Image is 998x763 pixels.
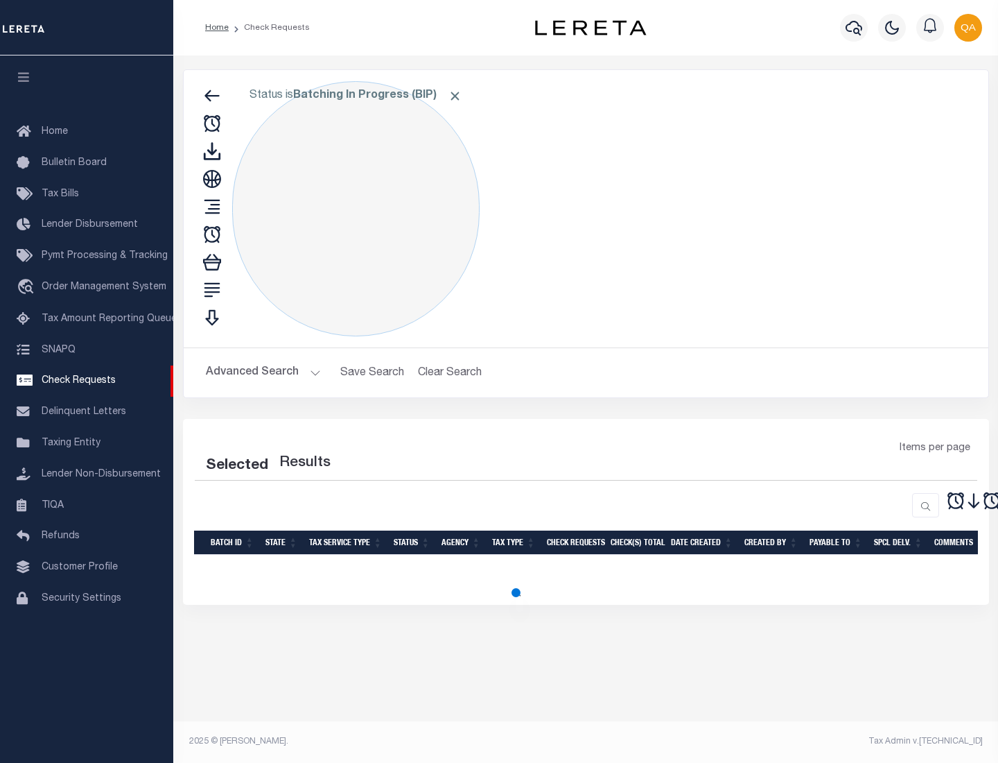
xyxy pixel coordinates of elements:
[232,81,480,336] div: Click to Edit
[42,314,177,324] span: Tax Amount Reporting Queue
[42,282,166,292] span: Order Management System
[42,470,161,479] span: Lender Non-Disbursement
[205,531,260,555] th: Batch Id
[929,531,991,555] th: Comments
[42,345,76,354] span: SNAPQ
[42,127,68,137] span: Home
[42,531,80,541] span: Refunds
[42,438,100,448] span: Taxing Entity
[304,531,388,555] th: Tax Service Type
[739,531,804,555] th: Created By
[412,359,488,386] button: Clear Search
[804,531,868,555] th: Payable To
[42,407,126,417] span: Delinquent Letters
[206,359,321,386] button: Advanced Search
[229,22,310,34] li: Check Requests
[605,531,665,555] th: Check(s) Total
[42,594,121,603] span: Security Settings
[868,531,929,555] th: Spcl Delv.
[42,189,79,199] span: Tax Bills
[293,90,462,101] b: Batching In Progress (BIP)
[17,279,39,297] i: travel_explore
[900,441,970,456] span: Items per page
[42,376,116,386] span: Check Requests
[665,531,739,555] th: Date Created
[42,220,138,230] span: Lender Disbursement
[448,89,462,103] span: Click to Remove
[42,251,168,261] span: Pymt Processing & Tracking
[260,531,304,555] th: State
[205,24,229,32] a: Home
[42,563,118,572] span: Customer Profile
[596,735,983,748] div: Tax Admin v.[TECHNICAL_ID]
[42,500,64,510] span: TIQA
[332,359,412,386] button: Save Search
[487,531,541,555] th: Tax Type
[436,531,487,555] th: Agency
[206,455,268,477] div: Selected
[42,158,107,168] span: Bulletin Board
[279,452,331,474] label: Results
[388,531,436,555] th: Status
[179,735,586,748] div: 2025 © [PERSON_NAME].
[541,531,605,555] th: Check Requests
[535,20,646,35] img: logo-dark.svg
[954,14,982,42] img: svg+xml;base64,PHN2ZyB4bWxucz0iaHR0cDovL3d3dy53My5vcmcvMjAwMC9zdmciIHBvaW50ZXItZXZlbnRzPSJub25lIi...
